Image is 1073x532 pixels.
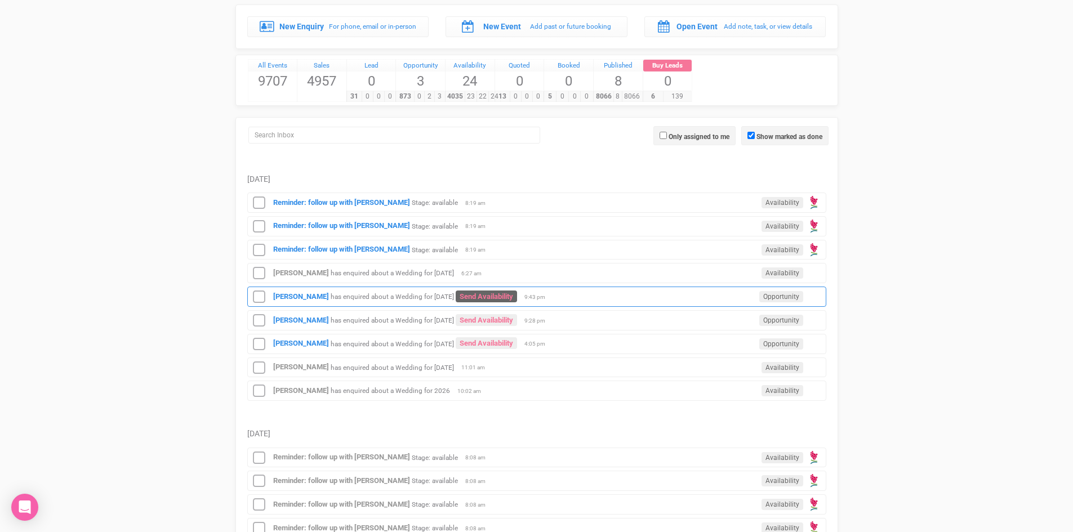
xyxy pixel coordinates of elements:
[412,199,458,207] small: Stage: available
[396,60,445,72] a: Opportunity
[759,338,803,350] span: Opportunity
[465,199,493,207] span: 8:19 am
[524,317,553,325] span: 9:28 pm
[568,91,581,102] span: 0
[273,269,329,277] a: [PERSON_NAME]
[759,291,803,302] span: Opportunity
[465,477,493,485] span: 8:08 am
[495,60,544,72] a: Quoted
[247,175,826,184] h5: [DATE]
[446,16,627,37] a: New Event Add past or future booking
[424,91,435,102] span: 2
[724,23,812,30] small: Add note, task, or view details
[273,500,410,508] a: Reminder: follow up with [PERSON_NAME]
[248,127,540,144] input: Search Inbox
[412,524,458,532] small: Stage: available
[544,71,593,91] span: 0
[477,91,489,102] span: 22
[273,198,410,207] a: Reminder: follow up with [PERSON_NAME]
[331,269,454,277] small: has enquired about a Wedding for [DATE]
[762,452,803,463] span: Availability
[644,16,826,37] a: Open Event Add note, task, or view details
[465,501,493,509] span: 8:08 am
[11,494,38,521] div: Open Intercom Messenger
[395,91,414,102] span: 873
[331,293,454,301] small: has enquired about a Wedding for [DATE]
[676,21,718,32] label: Open Event
[362,91,373,102] span: 0
[762,362,803,373] span: Availability
[806,497,822,512] img: open-uri20190322-4-14wp8y4
[331,387,450,395] small: has enquired about a Wedding for 2026
[613,91,622,102] span: 8
[456,314,517,326] a: Send Availability
[248,71,297,91] span: 9707
[412,477,458,485] small: Stage: available
[384,91,396,102] span: 0
[347,71,396,91] span: 0
[762,267,803,279] span: Availability
[273,453,410,461] a: Reminder: follow up with [PERSON_NAME]
[762,499,803,510] span: Availability
[273,245,410,253] a: Reminder: follow up with [PERSON_NAME]
[524,293,553,301] span: 9:43 pm
[273,386,329,395] a: [PERSON_NAME]
[297,60,346,72] div: Sales
[347,60,396,72] a: Lead
[465,246,493,254] span: 8:19 am
[544,91,556,102] span: 5
[465,222,493,230] span: 8:19 am
[329,23,416,30] small: For phone, email or in-person
[331,316,454,324] small: has enquired about a Wedding for [DATE]
[412,222,458,230] small: Stage: available
[434,91,445,102] span: 3
[414,91,425,102] span: 0
[273,524,410,532] a: Reminder: follow up with [PERSON_NAME]
[396,71,445,91] span: 3
[593,91,614,102] span: 8066
[457,387,486,395] span: 10:02 am
[594,71,643,91] span: 8
[465,454,493,462] span: 8:08 am
[331,339,454,347] small: has enquired about a Wedding for [DATE]
[556,91,569,102] span: 0
[445,91,465,102] span: 4035
[412,453,458,461] small: Stage: available
[461,270,489,278] span: 6:27 am
[510,91,522,102] span: 0
[669,132,729,142] label: Only assigned to me
[297,71,346,91] span: 4957
[273,476,410,485] a: Reminder: follow up with [PERSON_NAME]
[806,195,822,211] img: open-uri20190322-4-14wp8y4
[248,60,297,72] a: All Events
[495,71,544,91] span: 0
[373,91,385,102] span: 0
[456,337,517,349] a: Send Availability
[594,60,643,72] a: Published
[544,60,593,72] a: Booked
[456,290,517,302] a: Send Availability
[273,221,410,230] a: Reminder: follow up with [PERSON_NAME]
[806,473,822,489] img: open-uri20190322-4-14wp8y4
[273,363,329,371] a: [PERSON_NAME]
[762,475,803,486] span: Availability
[806,450,822,466] img: open-uri20190322-4-14wp8y4
[273,292,329,301] a: [PERSON_NAME]
[762,385,803,396] span: Availability
[532,91,544,102] span: 0
[495,91,510,102] span: 13
[412,245,458,253] small: Stage: available
[524,340,553,348] span: 4:05 pm
[273,316,329,324] a: [PERSON_NAME]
